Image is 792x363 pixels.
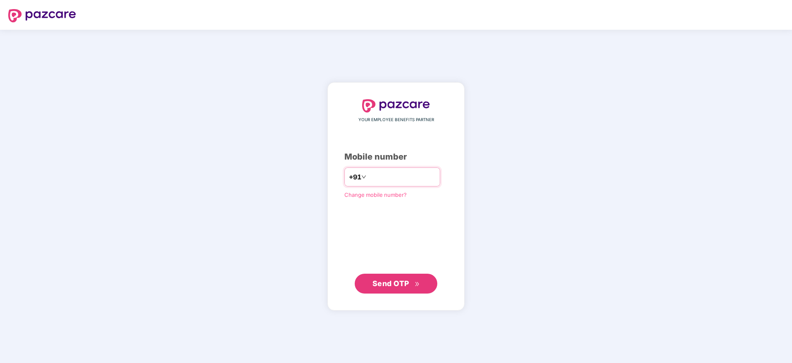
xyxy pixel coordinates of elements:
span: down [361,174,366,179]
span: Send OTP [372,279,409,288]
img: logo [362,99,430,112]
div: Mobile number [344,150,448,163]
button: Send OTPdouble-right [355,274,437,294]
span: double-right [415,282,420,287]
a: Change mobile number? [344,191,407,198]
span: +91 [349,172,361,182]
span: YOUR EMPLOYEE BENEFITS PARTNER [358,117,434,123]
img: logo [8,9,76,22]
